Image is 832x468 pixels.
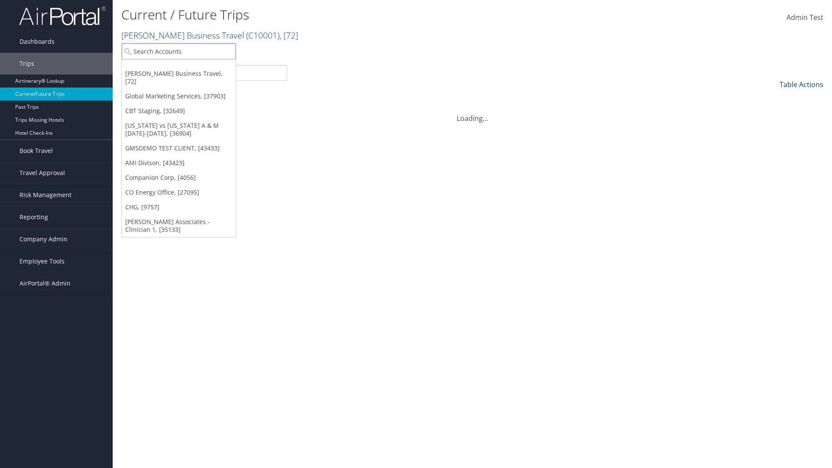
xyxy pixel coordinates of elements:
a: AMI Divison, [43423] [122,156,236,170]
a: CHG, [9757] [122,200,236,214]
span: Travel Approval [19,162,65,184]
input: Search Accounts [122,43,236,59]
img: airportal-logo.png [19,6,106,26]
a: [US_STATE] vs [US_STATE] A & M [DATE]-[DATE], [36904] [122,118,236,141]
a: GMSDEMO TEST CLIENT, [43433] [122,141,236,156]
a: Companion Corp, [4056] [122,170,236,185]
a: [PERSON_NAME] Associates - Clinician 1, [35133] [122,214,236,237]
span: Risk Management [19,184,71,206]
div: Loading... [121,103,823,123]
span: Reporting [19,206,48,228]
span: Book Travel [19,140,53,162]
span: ( C10001 ) [246,29,279,41]
a: [PERSON_NAME] Business Travel, [72] [122,66,236,89]
p: Filter: [121,45,589,57]
a: Table Actions [780,80,823,89]
span: Trips [19,53,34,75]
span: , [ 72 ] [279,29,298,41]
a: [PERSON_NAME] Business Travel [121,29,298,41]
span: Dashboards [19,31,55,52]
h1: Current / Future Trips [121,6,589,24]
a: CBT Staging, [32649] [122,104,236,118]
a: CO Energy Office, [27095] [122,185,236,200]
a: Global Marketing Services, [37903] [122,89,236,104]
span: Admin Test [786,13,823,22]
span: Employee Tools [19,250,65,272]
span: AirPortal® Admin [19,273,71,294]
span: Company Admin [19,228,68,250]
a: Admin Test [786,4,823,31]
